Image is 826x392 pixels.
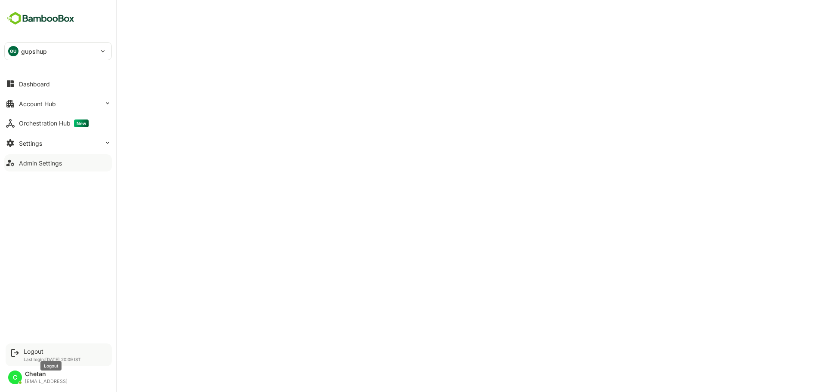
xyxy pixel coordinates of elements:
div: GUgupshup [5,43,111,60]
div: [EMAIL_ADDRESS] [25,379,68,384]
div: Admin Settings [19,159,62,167]
div: Account Hub [19,100,56,107]
div: Settings [19,140,42,147]
button: Admin Settings [4,154,112,171]
button: Dashboard [4,75,112,92]
div: C [8,371,22,384]
span: New [74,119,89,127]
div: GU [8,46,18,56]
button: Settings [4,135,112,152]
button: Orchestration HubNew [4,115,112,132]
p: Last login: [DATE] 20:09 IST [24,357,81,362]
img: BambooboxFullLogoMark.5f36c76dfaba33ec1ec1367b70bb1252.svg [4,10,77,27]
button: Account Hub [4,95,112,112]
div: Chetan [25,371,68,378]
div: Orchestration Hub [19,119,89,127]
p: gupshup [21,47,47,56]
div: Logout [24,348,81,355]
div: Dashboard [19,80,50,88]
